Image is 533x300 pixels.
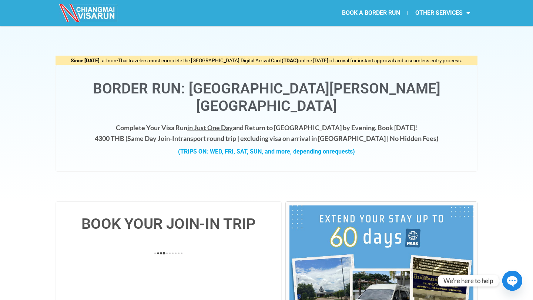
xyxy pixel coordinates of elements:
h4: BOOK YOUR JOIN-IN TRIP [63,217,274,231]
strong: (TRIPS ON: WED, FRI, SAT, SUN, and more, depending on [178,148,355,155]
nav: Menu [266,4,477,22]
a: OTHER SERVICES [408,4,477,22]
h1: Border Run: [GEOGRAPHIC_DATA][PERSON_NAME][GEOGRAPHIC_DATA] [63,80,470,115]
strong: (TDAC) [282,57,298,63]
span: in Just One Day [187,123,233,132]
a: BOOK A BORDER RUN [335,4,408,22]
span: , all non-Thai travelers must complete the [GEOGRAPHIC_DATA] Digital Arrival Card online [DATE] o... [71,57,462,63]
span: requests) [329,148,355,155]
strong: Since [DATE] [71,57,100,63]
strong: Same Day Join-In [127,134,178,142]
h4: Complete Your Visa Run and Return to [GEOGRAPHIC_DATA] by Evening. Book [DATE]! 4300 THB ( transp... [63,122,470,144]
